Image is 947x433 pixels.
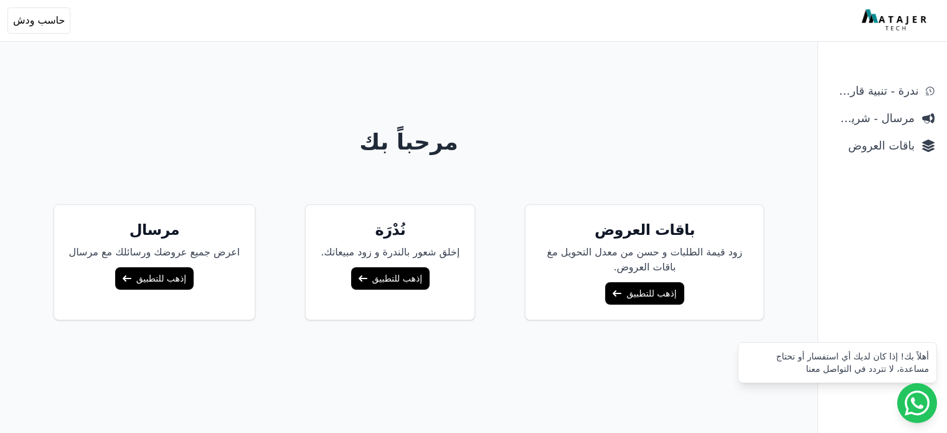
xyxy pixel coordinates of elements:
div: أهلاً بك! إذا كان لديك أي استفسار أو تحتاج مساعدة، لا تتردد في التواصل معنا [746,350,929,375]
a: إذهب للتطبيق [605,282,684,305]
a: إذهب للتطبيق [115,267,194,290]
h1: مرحباً بك [11,130,808,155]
span: ندرة - تنبية قارب علي النفاذ [831,82,918,100]
img: MatajerTech Logo [862,9,930,32]
a: إذهب للتطبيق [351,267,430,290]
span: مرسال - شريط دعاية [831,110,915,127]
p: إخلق شعور بالندرة و زود مبيعاتك. [321,245,459,260]
h5: نُدْرَة [321,220,459,240]
button: حاسب ودش [7,7,70,34]
span: باقات العروض [831,137,915,155]
p: زود قيمة الطلبات و حسن من معدل التحويل مغ باقات العروض. [540,245,748,275]
h5: مرسال [69,220,240,240]
h5: باقات العروض [540,220,748,240]
span: حاسب ودش [13,13,65,28]
p: اعرض جميع عروضك ورسائلك مع مرسال [69,245,240,260]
